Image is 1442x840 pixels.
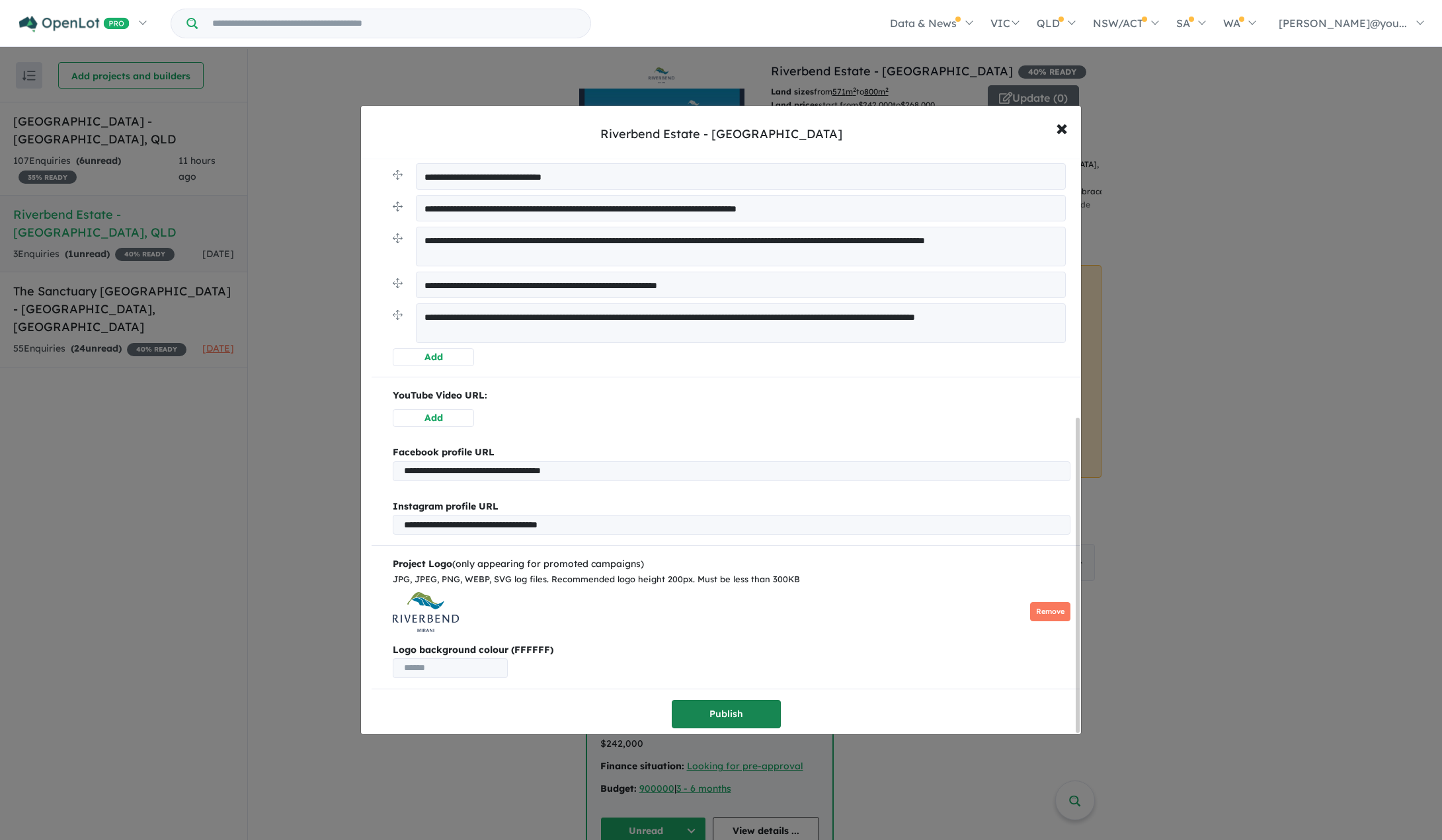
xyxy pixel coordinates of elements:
[1056,113,1068,141] span: ×
[393,558,452,570] b: Project Logo
[393,500,499,512] b: Instagram profile URL
[393,388,1070,404] p: YouTube Video URL:
[1279,17,1407,30] span: [PERSON_NAME]@you...
[600,126,842,143] div: Riverbend Estate - [GEOGRAPHIC_DATA]
[393,278,403,288] img: drag.svg
[393,202,403,211] img: drag.svg
[393,556,1070,572] div: (only appearing for promoted campaigns)
[393,348,474,366] button: Add
[393,446,495,458] b: Facebook profile URL
[393,642,1070,658] b: Logo background colour (FFFFFF)
[1030,602,1070,621] button: Remove
[200,9,588,38] input: Try estate name, suburb, builder or developer
[393,572,1070,587] div: JPG, JPEG, PNG, WEBP, SVG log files. Recommended logo height 200px. Must be less than 300KB
[19,16,130,32] img: Openlot PRO Logo White
[672,700,781,728] button: Publish
[393,233,403,243] img: drag.svg
[393,310,403,320] img: drag.svg
[393,170,403,180] img: drag.svg
[393,409,474,427] button: Add
[393,592,459,632] img: Riverbend%20Estate%20-%20Mirani___1753920235.jpg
